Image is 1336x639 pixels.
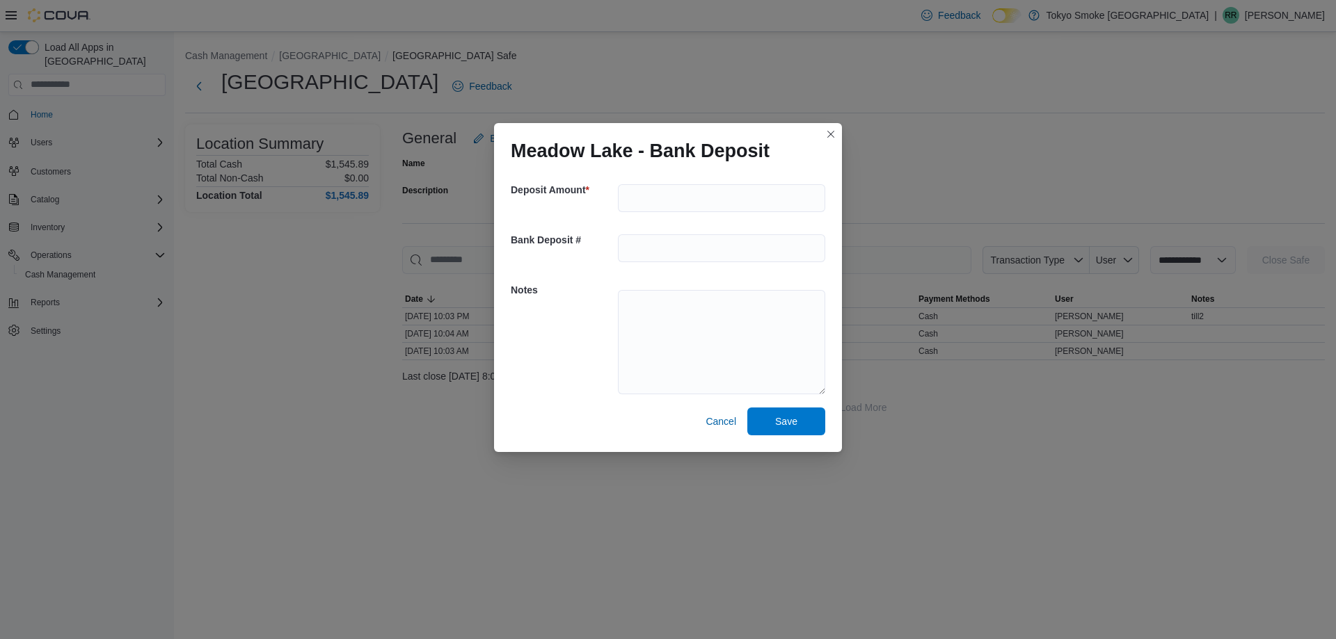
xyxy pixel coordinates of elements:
h5: Deposit Amount [511,176,615,204]
h1: Meadow Lake - Bank Deposit [511,140,770,162]
button: Save [747,407,825,435]
span: Save [775,414,797,428]
button: Cancel [700,407,742,435]
span: Cancel [706,414,736,428]
h5: Bank Deposit # [511,226,615,254]
button: Closes this modal window [822,126,839,143]
h5: Notes [511,276,615,304]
